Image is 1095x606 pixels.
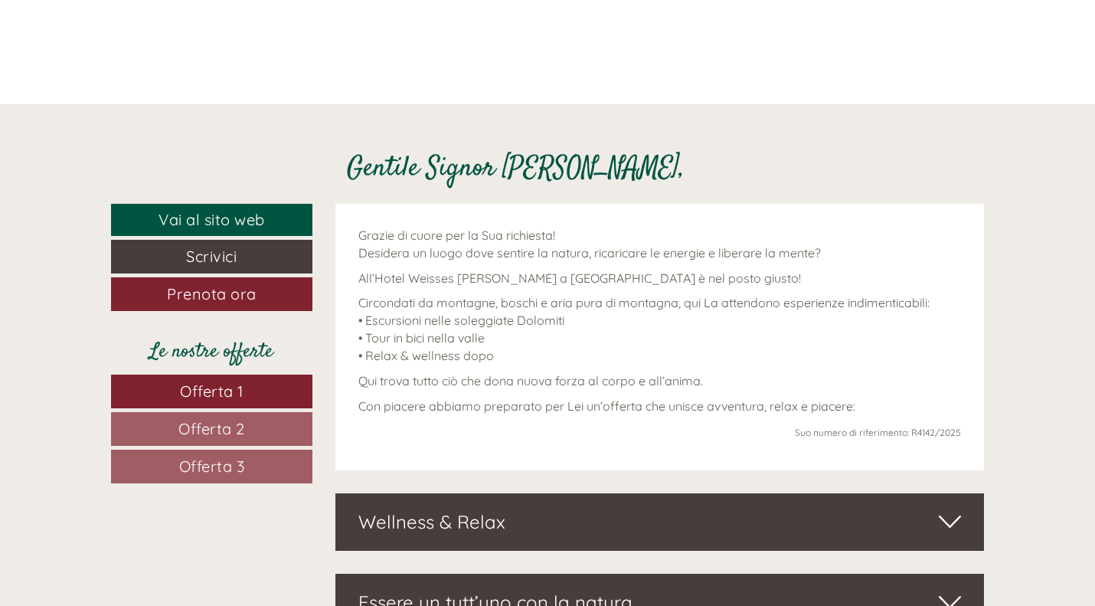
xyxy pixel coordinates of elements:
div: Buon giorno, come possiamo aiutarla? [11,41,250,88]
p: Grazie di cuore per la Sua richiesta! Desidera un luogo dove sentire la natura, ricaricare le ene... [358,227,962,262]
a: Prenota ora [111,277,312,311]
div: venerdì [266,11,337,38]
div: Wellness & Relax [335,493,985,550]
p: Qui trova tutto ciò che dona nuova forza al corpo e all’anima. [358,372,962,390]
span: Suo numero di riferimento: R4142/2025 [795,427,961,438]
span: Offerta 2 [178,419,245,438]
h1: Gentile Signor [PERSON_NAME], [347,154,685,185]
p: Con piacere abbiamo preparato per Lei un’offerta che unisce avventura, relax e piacere: [358,398,962,415]
span: Offerta 1 [180,382,244,401]
a: Scrivici [111,240,312,274]
span: Offerta 3 [179,457,245,476]
p: All’Hotel Weisses [PERSON_NAME] a [GEOGRAPHIC_DATA] è nel posto giusto! [358,270,962,287]
button: Invia [521,397,604,431]
p: Circondati da montagne, boschi e aria pura di montagna, qui La attendono esperienze indimenticabi... [358,294,962,364]
div: Le nostre offerte [111,338,312,366]
div: Hotel Weisses Lamm [23,44,242,57]
small: 13:20 [23,74,242,85]
a: Vai al sito web [111,204,312,237]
